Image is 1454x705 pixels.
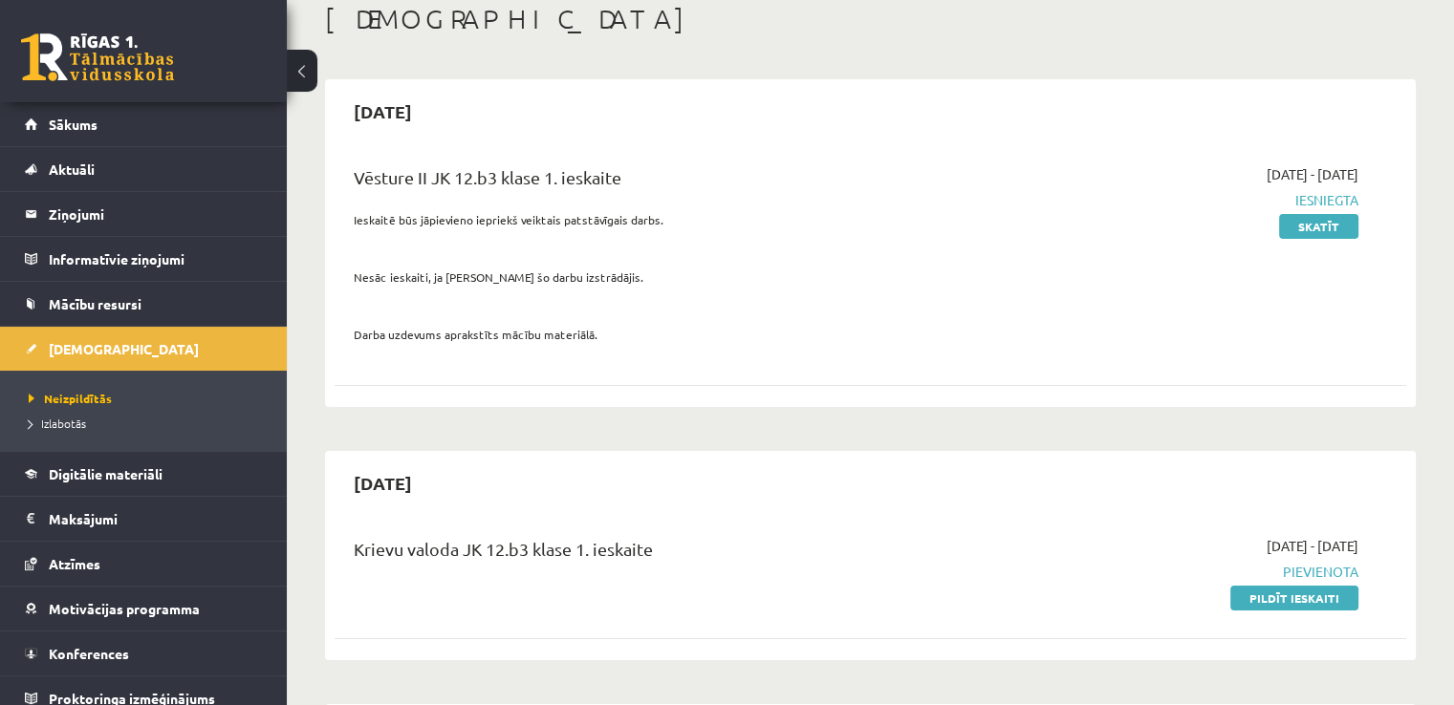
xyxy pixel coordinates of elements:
h1: [DEMOGRAPHIC_DATA] [325,3,1416,35]
span: [DATE] - [DATE] [1267,536,1358,556]
span: Motivācijas programma [49,600,200,617]
span: [DATE] - [DATE] [1267,164,1358,184]
a: Ziņojumi [25,192,263,236]
a: Skatīt [1279,214,1358,239]
a: Maksājumi [25,497,263,541]
a: Aktuāli [25,147,263,191]
span: Iesniegta [1043,190,1358,210]
span: Izlabotās [29,416,86,431]
a: Mācību resursi [25,282,263,326]
span: Atzīmes [49,555,100,572]
a: Motivācijas programma [25,587,263,630]
a: Konferences [25,631,263,675]
div: Vēsture II JK 12.b3 klase 1. ieskaite [354,164,1014,200]
legend: Ziņojumi [49,192,263,236]
a: Rīgas 1. Tālmācības vidusskola [21,33,174,81]
a: Informatīvie ziņojumi [25,237,263,281]
span: Aktuāli [49,160,95,178]
legend: Maksājumi [49,497,263,541]
span: Pievienota [1043,562,1358,582]
h2: [DATE] [335,460,431,505]
span: Mācību resursi [49,295,141,312]
span: Sākums [49,116,98,133]
a: Pildīt ieskaiti [1230,586,1358,610]
span: Konferences [49,645,129,662]
span: Digitālie materiāli [49,465,163,482]
span: [DEMOGRAPHIC_DATA] [49,340,199,357]
a: Atzīmes [25,542,263,586]
a: Digitālie materiāli [25,452,263,496]
a: Neizpildītās [29,390,268,407]
legend: Informatīvie ziņojumi [49,237,263,281]
a: Sākums [25,102,263,146]
p: Nesāc ieskaiti, ja [PERSON_NAME] šo darbu izstrādājis. [354,268,1014,286]
a: [DEMOGRAPHIC_DATA] [25,327,263,371]
h2: [DATE] [335,89,431,134]
p: Darba uzdevums aprakstīts mācību materiālā. [354,326,1014,343]
span: Neizpildītās [29,391,112,406]
a: Izlabotās [29,415,268,432]
p: Ieskaitē būs jāpievieno iepriekš veiktais patstāvīgais darbs. [354,211,1014,228]
div: Krievu valoda JK 12.b3 klase 1. ieskaite [354,536,1014,571]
